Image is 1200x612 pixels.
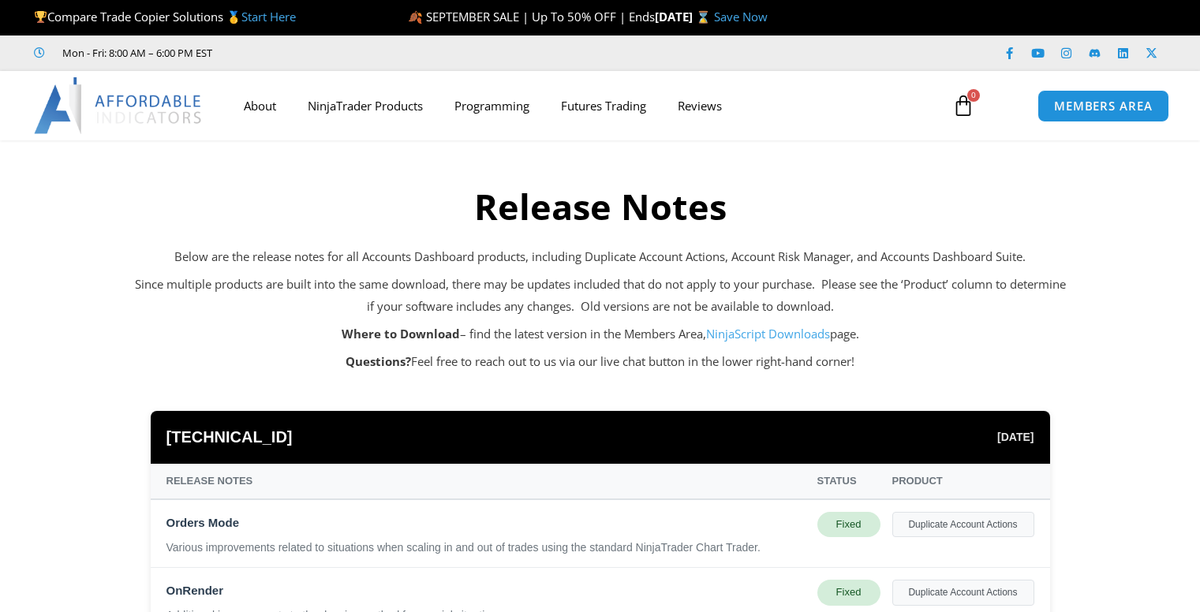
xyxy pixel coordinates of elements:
[706,326,830,341] a: NinjaScript Downloads
[34,77,204,134] img: LogoAI | Affordable Indicators – NinjaTrader
[997,427,1034,447] span: [DATE]
[817,472,880,491] div: Status
[135,351,1066,373] p: Feel free to reach out to us via our live chat button in the lower right-hand corner!
[166,580,806,602] div: OnRender
[135,246,1066,268] p: Below are the release notes for all Accounts Dashboard products, including Duplicate Account Acti...
[241,9,296,24] a: Start Here
[1037,90,1169,122] a: MEMBERS AREA
[58,43,212,62] span: Mon - Fri: 8:00 AM – 6:00 PM EST
[166,472,806,491] div: Release Notes
[545,88,662,124] a: Futures Trading
[817,512,880,537] div: Fixed
[135,323,1066,345] p: – find the latest version in the Members Area, page.
[967,89,980,102] span: 0
[34,9,296,24] span: Compare Trade Copier Solutions 🥇
[655,9,714,24] strong: [DATE] ⌛
[228,88,292,124] a: About
[346,353,411,369] strong: Questions?
[1054,100,1153,112] span: MEMBERS AREA
[228,88,936,124] nav: Menu
[166,423,293,452] span: [TECHNICAL_ID]
[135,184,1066,230] h2: Release Notes
[166,540,806,556] div: Various improvements related to situations when scaling in and out of trades using the standard N...
[817,580,880,605] div: Fixed
[342,326,460,341] strong: Where to Download
[929,83,998,129] a: 0
[714,9,768,24] a: Save Now
[166,512,806,534] div: Orders Mode
[892,580,1034,605] div: Duplicate Account Actions
[35,11,47,23] img: 🏆
[292,88,439,124] a: NinjaTrader Products
[234,45,471,61] iframe: Customer reviews powered by Trustpilot
[662,88,738,124] a: Reviews
[439,88,545,124] a: Programming
[892,512,1034,537] div: Duplicate Account Actions
[408,9,655,24] span: 🍂 SEPTEMBER SALE | Up To 50% OFF | Ends
[135,274,1066,318] p: Since multiple products are built into the same download, there may be updates included that do n...
[892,472,1034,491] div: Product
